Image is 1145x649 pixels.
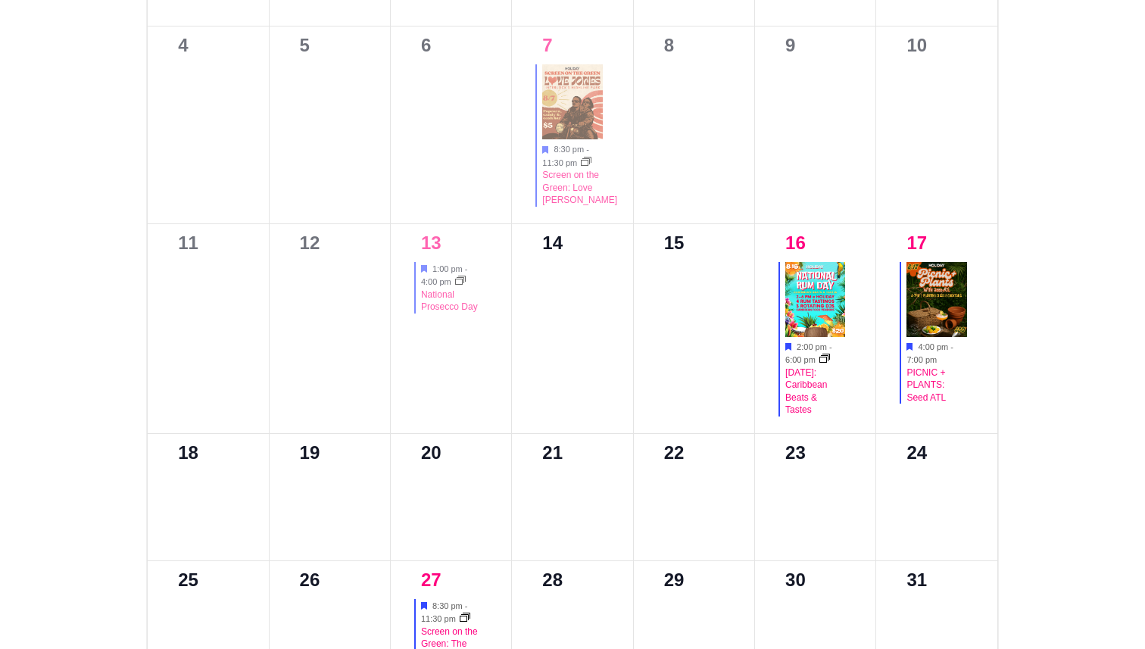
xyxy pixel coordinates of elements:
[906,355,937,364] time: 7:00 pm
[950,342,953,351] span: -
[785,367,827,417] a: [DATE]: Caribbean Beats & Tastes
[465,601,468,610] span: -
[465,264,468,273] span: -
[300,35,310,55] time: 5
[785,355,816,364] time: 6:00 pm
[554,145,584,154] time: 8:30 pm
[586,145,589,154] span: -
[906,232,927,253] a: 17th August
[178,232,198,253] time: 11
[178,442,198,463] time: 18
[785,262,845,337] img: v1
[664,35,674,55] time: 8
[785,35,795,55] time: 9
[432,264,463,273] time: 1:00 pm
[421,277,451,286] time: 4:00 pm
[300,569,320,590] time: 26
[542,64,602,139] img: Love Jones
[542,569,563,590] time: 28
[178,569,198,590] time: 25
[455,277,466,286] a: Event series: National Cocktail Day
[664,442,685,463] time: 22
[421,289,478,314] a: National Prosecco Day
[664,232,685,253] time: 15
[906,569,927,590] time: 31
[785,569,806,590] time: 30
[542,35,552,55] a: 7th August
[906,442,927,463] time: 24
[460,614,470,623] a: Event series: Screen on the Green
[421,614,456,623] time: 11:30 pm
[918,342,948,351] time: 4:00 pm
[421,35,431,55] time: 6
[542,170,617,206] a: Screen on the Green: Love [PERSON_NAME]
[785,442,806,463] time: 23
[542,442,563,463] time: 21
[178,35,188,55] time: 4
[300,442,320,463] time: 19
[906,262,966,337] img: Picnic + Plants
[906,367,946,404] a: PICNIC + PLANTS: Seed ATL
[664,569,685,590] time: 29
[542,158,577,167] time: 11:30 pm
[542,232,563,253] time: 14
[797,342,827,351] time: 2:00 pm
[819,355,830,364] a: Event series: National Cocktail Day
[581,158,591,167] a: Event series: Screen on the Green
[432,601,463,610] time: 8:30 pm
[829,342,832,351] span: -
[785,232,806,253] a: 16th August
[421,442,441,463] time: 20
[300,232,320,253] time: 12
[906,35,927,55] time: 10
[421,569,441,590] a: 27th August
[421,232,441,253] a: 13th August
